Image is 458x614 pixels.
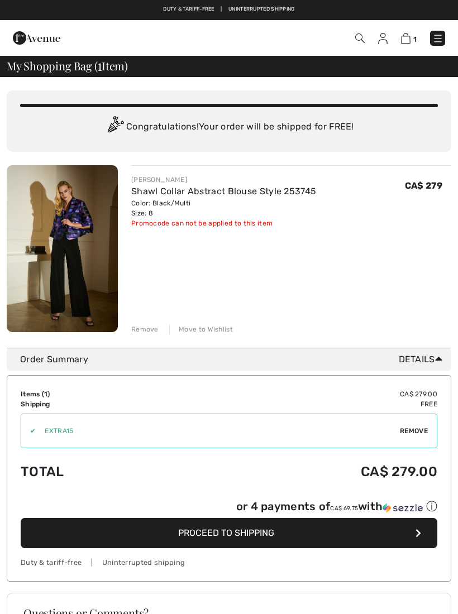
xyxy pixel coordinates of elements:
[20,116,438,138] div: Congratulations! Your order will be shipped for FREE!
[131,324,159,334] div: Remove
[378,33,388,44] img: My Info
[171,453,437,491] td: CA$ 279.00
[432,33,443,44] img: Menu
[171,399,437,409] td: Free
[236,499,437,514] div: or 4 payments of with
[178,527,274,538] span: Proceed to Shipping
[171,389,437,399] td: CA$ 279.00
[405,180,442,191] span: CA$ 279
[399,353,447,366] span: Details
[13,27,60,49] img: 1ère Avenue
[7,165,118,332] img: Shawl Collar Abstract Blouse Style 253745
[21,399,171,409] td: Shipping
[13,32,60,42] a: 1ère Avenue
[44,390,47,398] span: 1
[98,57,102,72] span: 1
[131,218,316,228] div: Promocode can not be applied to this item
[401,31,417,45] a: 1
[21,499,437,518] div: or 4 payments ofCA$ 69.75withSezzle Click to learn more about Sezzle
[169,324,233,334] div: Move to Wishlist
[21,426,36,436] div: ✔
[383,503,423,513] img: Sezzle
[131,175,316,185] div: [PERSON_NAME]
[7,60,128,71] span: My Shopping Bag ( Item)
[36,414,400,448] input: Promo code
[401,33,411,44] img: Shopping Bag
[21,518,437,548] button: Proceed to Shipping
[355,33,365,43] img: Search
[21,453,171,491] td: Total
[413,35,417,44] span: 1
[400,426,428,436] span: Remove
[21,389,171,399] td: Items ( )
[20,353,447,366] div: Order Summary
[330,505,358,512] span: CA$ 69.75
[21,557,437,568] div: Duty & tariff-free | Uninterrupted shipping
[131,198,316,218] div: Color: Black/Multi Size: 8
[104,116,126,138] img: Congratulation2.svg
[131,186,316,196] a: Shawl Collar Abstract Blouse Style 253745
